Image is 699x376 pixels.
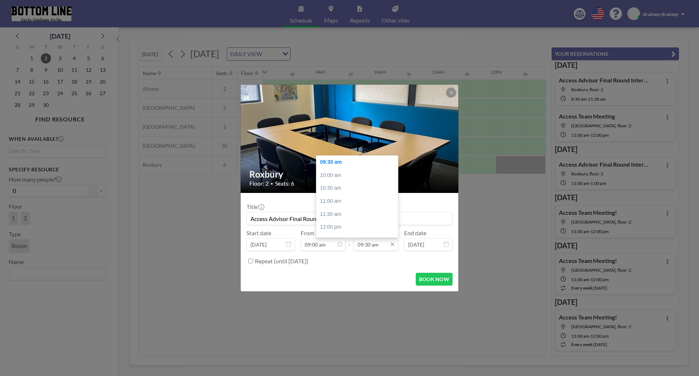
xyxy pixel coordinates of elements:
[249,169,450,180] h2: Roxbury
[316,221,402,234] div: 12:00 pm
[275,180,294,187] span: Seats: 6
[316,195,402,208] div: 11:00 am
[404,229,426,237] label: End date
[316,169,402,182] div: 10:00 am
[316,234,402,247] div: 12:30 pm
[241,30,459,248] img: 537.jpg
[270,181,273,186] span: •
[246,203,264,210] label: Title
[247,212,452,225] input: drainey's reservation
[316,156,402,169] div: 09:30 am
[246,229,271,237] label: Start date
[416,273,453,286] button: BOOK NOW
[255,257,308,265] label: Repeat (until [DATE])
[249,180,269,187] span: Floor: 2
[348,232,351,248] span: -
[301,229,314,237] label: From
[316,208,402,221] div: 11:30 am
[316,182,402,195] div: 10:30 am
